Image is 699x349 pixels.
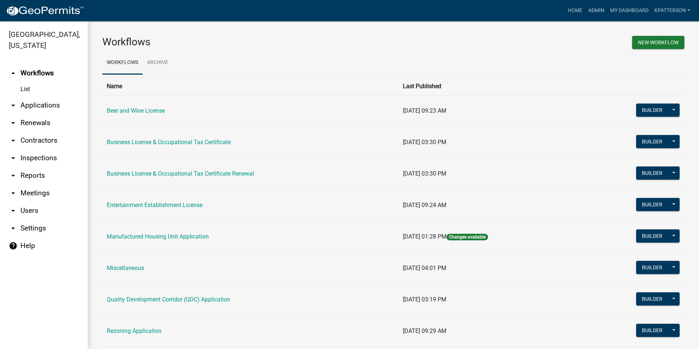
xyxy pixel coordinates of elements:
a: Entertainment Establishment License [107,202,203,209]
button: Builder [636,135,668,148]
i: arrow_drop_up [9,69,18,78]
i: arrow_drop_down [9,189,18,198]
th: Name [102,77,398,95]
button: Builder [636,292,668,305]
i: arrow_drop_down [9,101,18,110]
span: [DATE] 03:30 PM [403,170,446,177]
i: help [9,241,18,250]
a: Beer and Wine License [107,107,165,114]
a: My Dashboard [607,4,651,18]
button: Builder [636,324,668,337]
a: Archive [143,51,173,75]
button: New Workflow [632,36,684,49]
button: Builder [636,104,668,117]
i: arrow_drop_down [9,206,18,215]
h3: Workflows [102,36,388,48]
button: Builder [636,261,668,274]
a: Admin [585,4,607,18]
i: arrow_drop_down [9,136,18,145]
a: Workflows [102,51,143,75]
span: [DATE] 09:23 AM [403,107,446,114]
span: [DATE] 04:01 PM [403,264,446,271]
span: Changes available [446,234,488,240]
i: arrow_drop_down [9,154,18,162]
button: Builder [636,198,668,211]
a: Home [565,4,585,18]
a: KPATTERSON [651,4,693,18]
span: [DATE] 03:30 PM [403,139,446,146]
span: [DATE] 03:19 PM [403,296,446,303]
i: arrow_drop_down [9,171,18,180]
a: Manufactured Housing Unit Application [107,233,209,240]
a: Quality Development Corridor (QDC) Application [107,296,230,303]
a: Business License & Occupational Tax Certificate Renewal [107,170,254,177]
span: [DATE] 01:28 PM [403,233,446,240]
button: Builder [636,229,668,243]
a: Business License & Occupational Tax Certificate [107,139,231,146]
span: [DATE] 09:24 AM [403,202,446,209]
a: Miscellaneous [107,264,144,271]
a: Rezoning Application [107,327,162,334]
i: arrow_drop_down [9,224,18,233]
i: arrow_drop_down [9,119,18,127]
th: Last Published [398,77,584,95]
span: [DATE] 09:29 AM [403,327,446,334]
button: Builder [636,166,668,180]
